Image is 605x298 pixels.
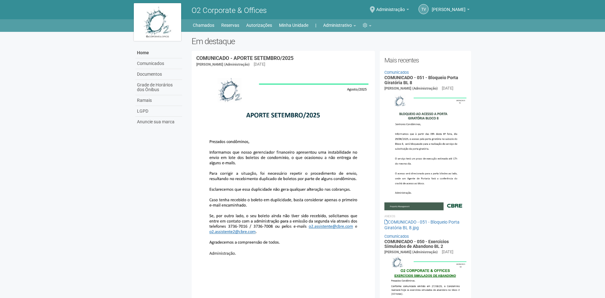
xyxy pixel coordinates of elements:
div: [DATE] [254,61,265,67]
a: [PERSON_NAME] [432,8,470,13]
a: Administrativo [323,21,356,30]
div: [DATE] [442,249,453,255]
a: Grade de Horários dos Ônibus [135,80,182,95]
div: [DATE] [442,85,453,91]
a: Home [135,48,182,58]
a: Reservas [221,21,239,30]
span: [PERSON_NAME] (Administração) [384,86,438,91]
h2: Mais recentes [384,56,467,65]
a: Comunicados [384,70,409,75]
a: | [315,21,316,30]
img: logo.jpg [134,3,181,41]
a: Minha Unidade [279,21,308,30]
span: Administração [376,1,405,12]
a: Ramais [135,95,182,106]
a: TV [418,4,429,14]
span: Thayane Vasconcelos Torres [432,1,466,12]
a: COMUNICADO - 051 - Bloqueio Porta Giratória BL 8 [384,75,458,85]
a: Configurações [363,21,371,30]
span: [PERSON_NAME] (Administração) [384,250,438,254]
a: Chamados [193,21,214,30]
a: COMUNICADO - 050 - Exercícios Simulados de Abandono BL 2 [384,239,449,249]
a: Comunicados [135,58,182,69]
a: Comunicados [384,234,409,239]
a: Documentos [135,69,182,80]
a: COMUNICADO - 051 - Bloqueio Porta Giratória BL 8.jpg [384,219,460,230]
h2: Em destaque [192,37,472,46]
span: [PERSON_NAME] (Administração) [196,62,250,67]
a: Autorizações [246,21,272,30]
a: Administração [376,8,409,13]
a: LGPD [135,106,182,117]
span: O2 Corporate & Offices [192,6,267,15]
a: Anuncie sua marca [135,117,182,127]
li: Anexos [384,213,467,219]
img: COMUNICADO%20-%20051%20-%20Bloqueio%20Porta%20Girat%C3%B3ria%20BL%208.jpg [384,91,467,210]
a: COMUNICADO - APORTE SETEMBRO/2025 [196,55,294,61]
